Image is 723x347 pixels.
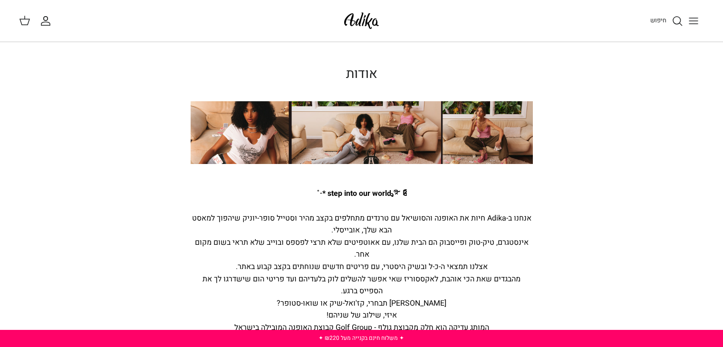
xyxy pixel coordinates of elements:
strong: step into our world ೃ࿐ ༊ *·˚ [317,188,406,199]
button: Toggle menu [683,10,704,31]
a: ✦ משלוח חינם בקנייה מעל ₪220 ✦ [318,334,404,342]
div: אנחנו ב-Adika חיות את האופנה והסושיאל עם טרנדים מתחלפים בקצב מהיר וסטייל סופר-יוניק שיהפוך למאסט ... [191,200,533,322]
img: Adika IL [341,10,382,32]
div: המותג עדיקה הוא חלק מקבוצת גולף - Golf Group קבוצת האופנה המובילה בישראל [191,322,533,334]
span: חיפוש [650,16,666,25]
a: חיפוש [650,15,683,27]
h1: אודות [191,66,533,82]
a: החשבון שלי [40,15,55,27]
